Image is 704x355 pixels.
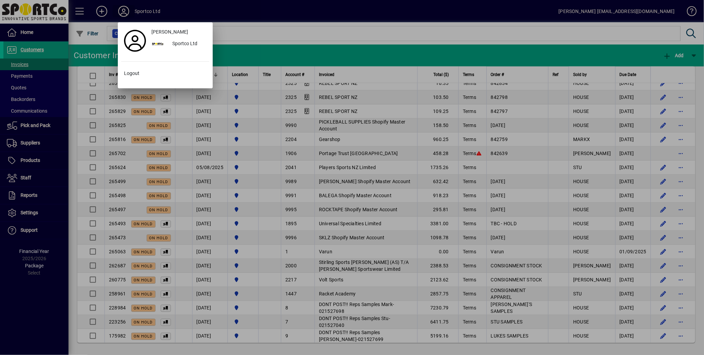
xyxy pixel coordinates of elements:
[121,67,209,79] button: Logout
[124,70,139,77] span: Logout
[121,35,149,47] a: Profile
[167,38,209,50] div: Sportco Ltd
[149,38,209,50] button: Sportco Ltd
[151,28,188,36] span: [PERSON_NAME]
[149,26,209,38] a: [PERSON_NAME]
